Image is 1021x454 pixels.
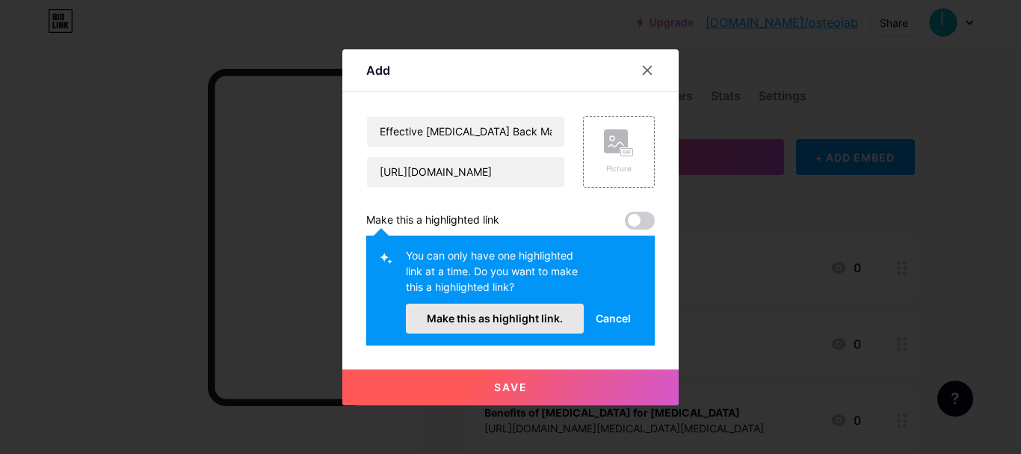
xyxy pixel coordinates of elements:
span: Cancel [596,310,631,326]
div: Make this a highlighted link [366,212,499,230]
button: Make this as highlight link. [406,304,584,334]
span: Make this as highlight link. [427,312,563,325]
button: Save [342,369,679,405]
div: You can only have one highlighted link at a time. Do you want to make this a highlighted link? [406,248,584,304]
input: URL [367,157,564,187]
input: Title [367,117,564,147]
div: Picture [604,163,634,174]
div: Add [366,61,390,79]
span: Save [494,381,528,393]
button: Cancel [584,304,643,334]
